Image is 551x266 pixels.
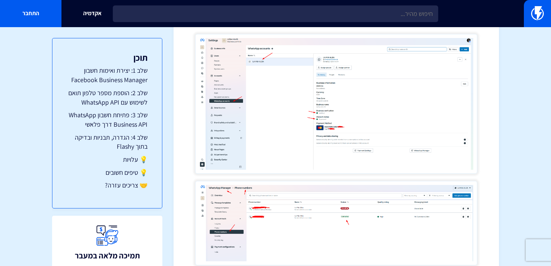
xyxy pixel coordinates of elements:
[67,66,148,84] a: שלב 1: יצירת ואימות חשבון Facebook Business Manager
[67,133,148,151] a: שלב 4: הגדרה, תבניות ובדיקה בתוך Flashy
[75,251,140,260] h3: תמיכה מלאה במעבר
[67,110,148,129] a: שלב 3: פתיחת חשבון WhatsApp Business API דרך פלאשי
[67,168,148,177] a: 💡 טיפים חשובים
[67,181,148,190] a: 🤝 צריכים עזרה?
[67,155,148,164] a: 💡 עלויות
[113,5,438,22] input: חיפוש מהיר...
[67,53,148,62] h3: תוכן
[67,88,148,107] a: שלב 2: הוספת מספר טלפון תואם לשימוש עם WhatsApp API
